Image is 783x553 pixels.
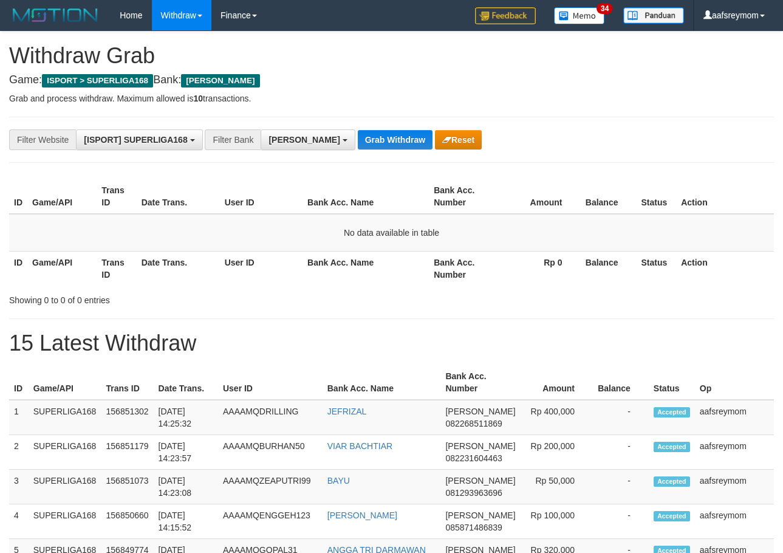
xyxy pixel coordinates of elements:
th: User ID [218,365,323,400]
th: Balance [581,179,637,214]
th: Balance [581,251,637,286]
td: 4 [9,504,29,539]
span: Accepted [654,407,690,417]
th: Bank Acc. Name [303,179,429,214]
td: 156851179 [101,435,154,470]
td: SUPERLIGA168 [29,435,101,470]
td: Rp 200,000 [521,435,593,470]
th: Op [695,365,774,400]
td: aafsreymom [695,400,774,435]
button: [ISPORT] SUPERLIGA168 [76,129,202,150]
span: [PERSON_NAME] [445,476,515,486]
td: - [593,400,649,435]
td: aafsreymom [695,470,774,504]
a: JEFRIZAL [327,407,367,416]
td: [DATE] 14:15:52 [154,504,218,539]
td: Rp 50,000 [521,470,593,504]
th: Trans ID [101,365,154,400]
span: Accepted [654,511,690,521]
h4: Game: Bank: [9,74,774,86]
td: AAAAMQZEAPUTRI99 [218,470,323,504]
img: panduan.png [623,7,684,24]
span: Copy 085871486839 to clipboard [445,523,502,532]
th: Status [636,179,676,214]
a: BAYU [327,476,350,486]
a: [PERSON_NAME] [327,510,397,520]
span: Accepted [654,442,690,452]
span: Accepted [654,476,690,487]
span: [PERSON_NAME] [445,407,515,416]
th: Action [676,179,774,214]
th: ID [9,179,27,214]
td: SUPERLIGA168 [29,470,101,504]
button: Reset [435,130,482,149]
th: ID [9,365,29,400]
button: [PERSON_NAME] [261,129,355,150]
td: - [593,470,649,504]
img: Feedback.jpg [475,7,536,24]
span: [PERSON_NAME] [181,74,259,88]
th: User ID [220,251,303,286]
img: Button%20Memo.svg [554,7,605,24]
th: Status [636,251,676,286]
span: [ISPORT] SUPERLIGA168 [84,135,187,145]
td: AAAAMQDRILLING [218,400,323,435]
span: [PERSON_NAME] [445,441,515,451]
th: Status [649,365,695,400]
span: [PERSON_NAME] [268,135,340,145]
td: aafsreymom [695,504,774,539]
td: - [593,435,649,470]
th: Amount [521,365,593,400]
td: 156850660 [101,504,154,539]
td: SUPERLIGA168 [29,400,101,435]
td: No data available in table [9,214,774,252]
img: MOTION_logo.png [9,6,101,24]
h1: Withdraw Grab [9,44,774,68]
th: Bank Acc. Number [429,251,498,286]
td: [DATE] 14:23:08 [154,470,218,504]
td: Rp 400,000 [521,400,593,435]
th: Action [676,251,774,286]
th: Date Trans. [154,365,218,400]
td: aafsreymom [695,435,774,470]
span: ISPORT > SUPERLIGA168 [42,74,153,88]
td: 3 [9,470,29,504]
td: AAAAMQBURHAN50 [218,435,323,470]
div: Filter Bank [205,129,261,150]
td: 156851302 [101,400,154,435]
th: Balance [593,365,649,400]
th: Game/API [29,365,101,400]
th: Bank Acc. Number [440,365,520,400]
td: Rp 100,000 [521,504,593,539]
td: 156851073 [101,470,154,504]
th: User ID [220,179,303,214]
span: Copy 081293963696 to clipboard [445,488,502,498]
th: Bank Acc. Name [323,365,441,400]
th: Date Trans. [137,179,220,214]
p: Grab and process withdraw. Maximum allowed is transactions. [9,92,774,105]
div: Filter Website [9,129,76,150]
th: ID [9,251,27,286]
th: Trans ID [97,179,136,214]
td: [DATE] 14:25:32 [154,400,218,435]
td: 1 [9,400,29,435]
span: [PERSON_NAME] [445,510,515,520]
td: 2 [9,435,29,470]
strong: 10 [193,94,203,103]
th: Amount [498,179,581,214]
span: 34 [597,3,613,14]
span: Copy 082268511869 to clipboard [445,419,502,428]
th: Game/API [27,251,97,286]
div: Showing 0 to 0 of 0 entries [9,289,317,306]
span: Copy 082231604463 to clipboard [445,453,502,463]
th: Trans ID [97,251,136,286]
td: AAAAMQENGGEH123 [218,504,323,539]
button: Grab Withdraw [358,130,433,149]
th: Game/API [27,179,97,214]
td: SUPERLIGA168 [29,504,101,539]
th: Date Trans. [137,251,220,286]
h1: 15 Latest Withdraw [9,331,774,355]
td: [DATE] 14:23:57 [154,435,218,470]
th: Rp 0 [498,251,581,286]
th: Bank Acc. Name [303,251,429,286]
